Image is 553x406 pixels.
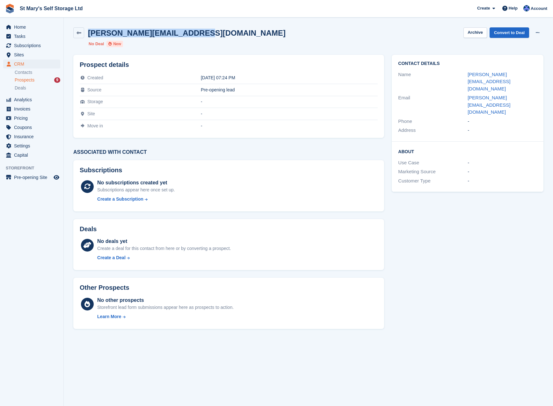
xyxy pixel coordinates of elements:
a: menu [3,32,60,41]
span: Analytics [14,95,52,104]
a: menu [3,23,60,32]
img: stora-icon-8386f47178a22dfd0bd8f6a31ec36ba5ce8667c1dd55bd0f319d3a0aa187defe.svg [5,4,15,13]
li: New [106,41,123,47]
span: Deals [15,85,26,91]
div: - [201,111,378,116]
a: menu [3,173,60,182]
a: [PERSON_NAME][EMAIL_ADDRESS][DOMAIN_NAME] [468,72,510,91]
h2: [PERSON_NAME][EMAIL_ADDRESS][DOMAIN_NAME] [88,29,286,37]
span: Settings [14,141,52,150]
div: Create a Subscription [97,196,143,203]
div: Create a deal for this contact from here or by converting a prospect. [97,245,231,252]
a: menu [3,132,60,141]
a: Convert to Deal [490,27,529,38]
h2: About [398,148,537,154]
a: Create a Deal [97,254,231,261]
span: Site [87,111,95,116]
div: Marketing Source [398,168,468,175]
a: Contacts [15,69,60,75]
a: [PERSON_NAME][EMAIL_ADDRESS][DOMAIN_NAME] [468,95,510,115]
span: Source [87,87,101,92]
li: No Deal [89,41,104,47]
span: Account [531,5,547,12]
div: 9 [54,77,60,83]
span: Subscriptions [14,41,52,50]
span: CRM [14,60,52,68]
span: Coupons [14,123,52,132]
h2: Other Prospects [80,284,129,291]
div: Address [398,127,468,134]
a: menu [3,114,60,123]
div: No deals yet [97,238,231,245]
a: Prospects 9 [15,77,60,83]
img: Matthew Keenan [523,5,530,11]
div: - [468,118,537,125]
span: Pricing [14,114,52,123]
div: Learn More [97,313,121,320]
div: Phone [398,118,468,125]
a: Deals [15,85,60,91]
span: Storage [87,99,103,104]
a: menu [3,151,60,160]
h3: Associated with contact [73,149,384,155]
span: Invoices [14,104,52,113]
a: menu [3,104,60,113]
div: - [468,159,537,167]
div: [DATE] 07:24 PM [201,75,378,80]
div: - [201,123,378,128]
span: Created [87,75,103,80]
div: Subscriptions appear here once set up. [97,187,175,193]
a: Create a Subscription [97,196,175,203]
div: Storefront lead form submissions appear here as prospects to action. [97,304,234,311]
div: - [468,127,537,134]
a: Preview store [53,174,60,181]
div: Pre-opening lead [201,87,378,92]
h2: Subscriptions [80,167,378,174]
span: Create [477,5,490,11]
span: Insurance [14,132,52,141]
a: menu [3,60,60,68]
a: menu [3,123,60,132]
a: menu [3,95,60,104]
span: Home [14,23,52,32]
button: Archive [463,27,487,38]
h2: Contact Details [398,61,537,66]
a: menu [3,50,60,59]
div: - [468,177,537,185]
span: Prospects [15,77,34,83]
div: - [468,168,537,175]
div: - [201,99,378,104]
div: Customer Type [398,177,468,185]
div: No subscriptions created yet [97,179,175,187]
span: Sites [14,50,52,59]
span: Tasks [14,32,52,41]
span: Help [509,5,518,11]
div: Create a Deal [97,254,126,261]
a: menu [3,41,60,50]
div: Name [398,71,468,93]
span: Move in [87,123,103,128]
a: St Mary's Self Storage Ltd [17,3,85,14]
span: Storefront [6,165,63,171]
h2: Prospect details [80,61,378,68]
span: Capital [14,151,52,160]
h2: Deals [80,225,97,233]
a: Learn More [97,313,234,320]
span: Pre-opening Site [14,173,52,182]
div: Email [398,94,468,116]
a: menu [3,141,60,150]
div: No other prospects [97,296,234,304]
div: Use Case [398,159,468,167]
